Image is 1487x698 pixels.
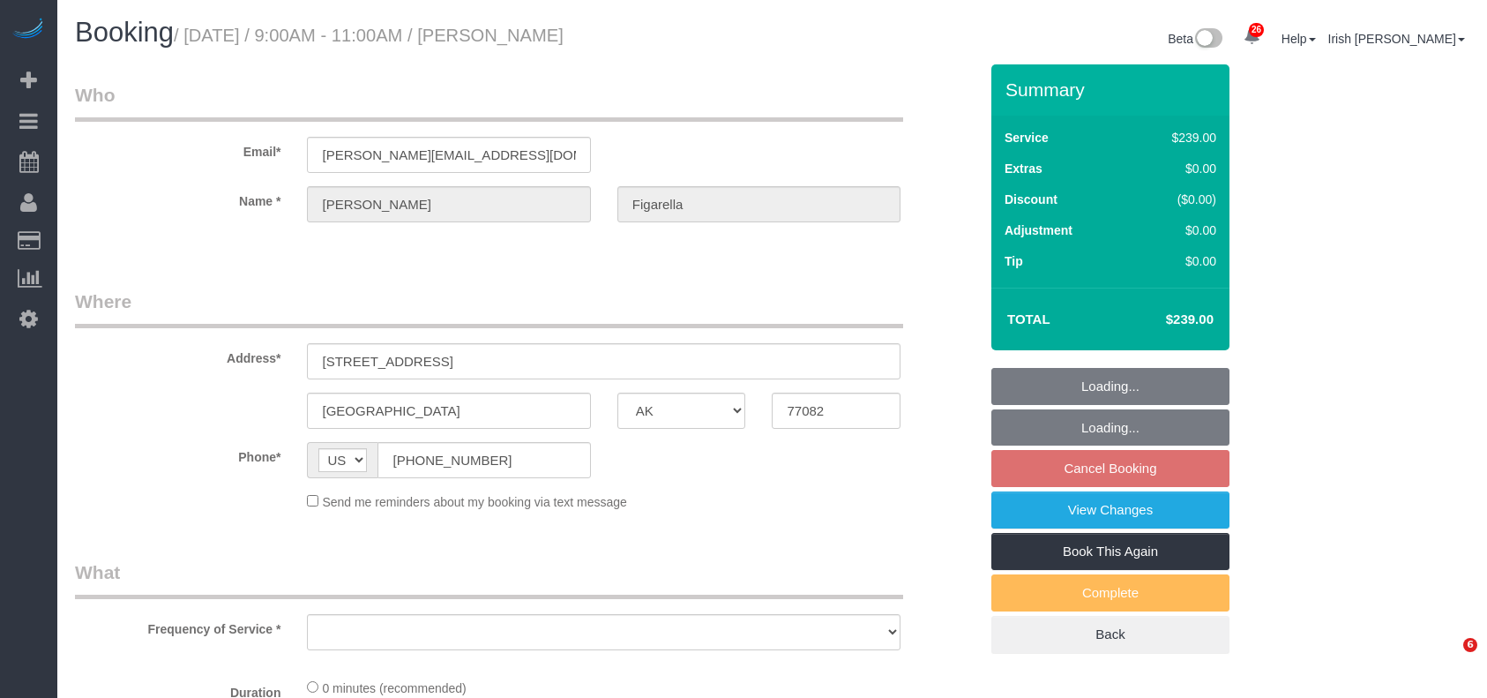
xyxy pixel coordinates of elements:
label: Name * [62,186,294,210]
span: 0 minutes (recommended) [322,681,466,695]
img: Automaid Logo [11,18,46,42]
input: City* [307,393,590,429]
h4: $239.00 [1113,312,1214,327]
div: $0.00 [1134,221,1216,239]
small: / [DATE] / 9:00AM - 11:00AM / [PERSON_NAME] [174,26,564,45]
input: Email* [307,137,590,173]
a: View Changes [991,492,1229,529]
legend: What [75,559,903,599]
div: $239.00 [1134,129,1216,146]
span: Booking [75,17,174,48]
h3: Summary [1005,79,1221,100]
a: Beta [1168,32,1222,46]
iframe: Intercom live chat [1427,638,1469,680]
span: 6 [1463,638,1477,652]
label: Phone* [62,442,294,466]
input: Zip Code* [772,393,900,429]
div: $0.00 [1134,160,1216,177]
img: New interface [1193,28,1222,51]
div: ($0.00) [1134,191,1216,208]
div: $0.00 [1134,252,1216,270]
a: Help [1282,32,1316,46]
legend: Who [75,82,903,122]
label: Address* [62,343,294,367]
a: Book This Again [991,533,1229,570]
input: Last Name* [617,186,900,222]
a: Irish [PERSON_NAME] [1328,32,1465,46]
input: Phone* [377,442,590,478]
a: Back [991,616,1229,653]
label: Extras [1005,160,1042,177]
span: 26 [1249,23,1264,37]
span: Send me reminders about my booking via text message [322,495,627,509]
label: Frequency of Service * [62,614,294,638]
label: Service [1005,129,1049,146]
label: Email* [62,137,294,161]
label: Discount [1005,191,1057,208]
label: Adjustment [1005,221,1072,239]
legend: Where [75,289,903,328]
input: First Name* [307,186,590,222]
strong: Total [1007,311,1050,326]
a: 26 [1235,18,1269,56]
label: Tip [1005,252,1023,270]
